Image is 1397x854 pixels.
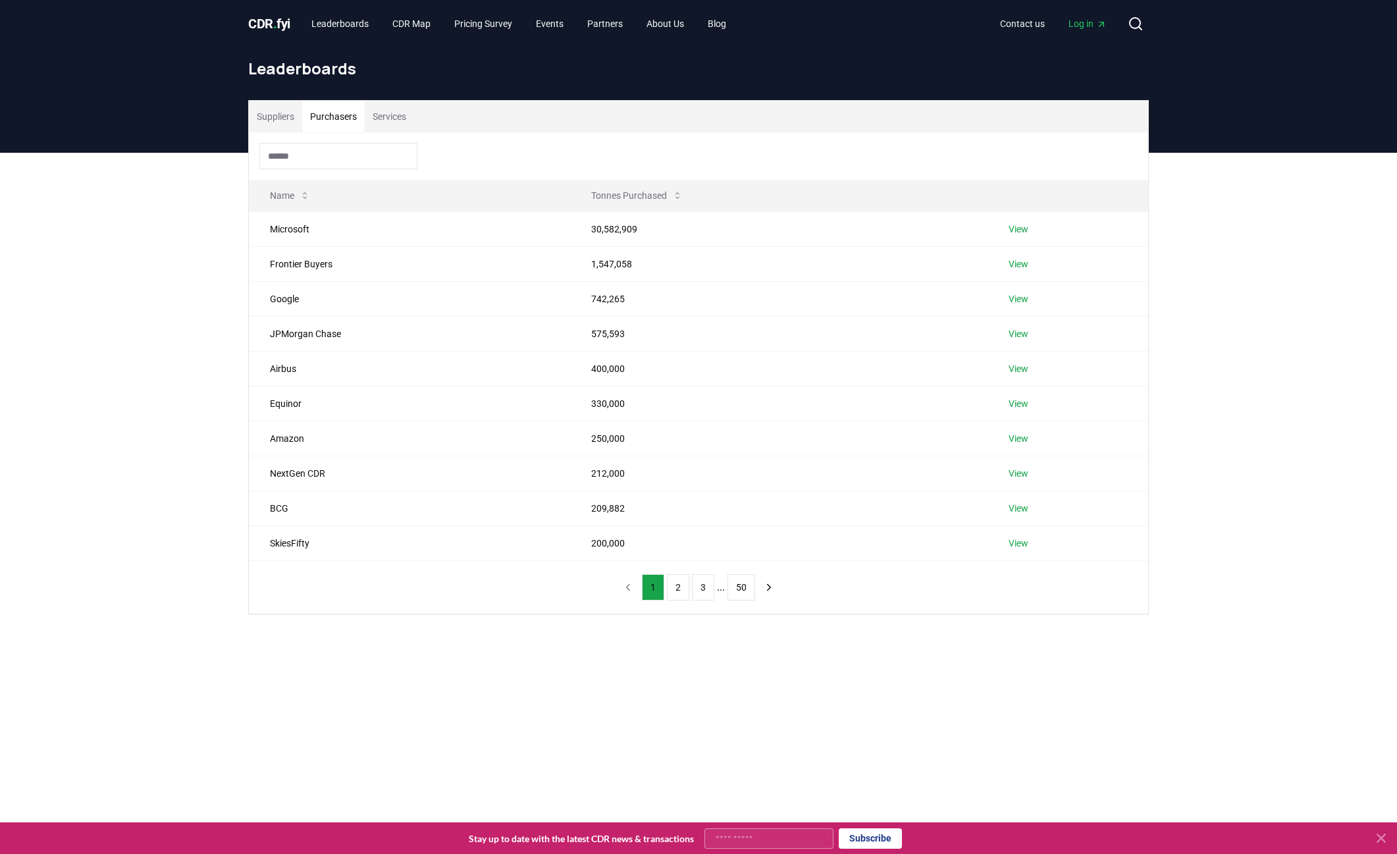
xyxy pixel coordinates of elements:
a: CDR Map [382,12,441,36]
td: 742,265 [570,281,988,316]
td: JPMorgan Chase [249,316,570,351]
td: 330,000 [570,386,988,421]
a: View [1009,223,1028,236]
a: About Us [636,12,695,36]
a: View [1009,327,1028,340]
a: Contact us [989,12,1055,36]
td: Google [249,281,570,316]
li: ... [717,579,725,595]
a: View [1009,502,1028,515]
td: Amazon [249,421,570,456]
a: Log in [1058,12,1117,36]
a: Leaderboards [301,12,379,36]
a: View [1009,257,1028,271]
a: View [1009,467,1028,480]
button: Name [259,182,321,209]
button: Suppliers [249,101,302,132]
button: Services [365,101,414,132]
a: Blog [697,12,737,36]
span: . [273,16,277,32]
td: Microsoft [249,211,570,246]
td: 200,000 [570,525,988,560]
a: View [1009,537,1028,550]
button: 50 [727,574,755,600]
h1: Leaderboards [248,58,1149,79]
td: 1,547,058 [570,246,988,281]
td: Equinor [249,386,570,421]
nav: Main [301,12,737,36]
td: 575,593 [570,316,988,351]
button: 2 [667,574,689,600]
td: 30,582,909 [570,211,988,246]
button: next page [758,574,780,600]
td: Airbus [249,351,570,386]
a: Pricing Survey [444,12,523,36]
td: 400,000 [570,351,988,386]
td: NextGen CDR [249,456,570,491]
a: View [1009,362,1028,375]
button: Purchasers [302,101,365,132]
span: CDR fyi [248,16,290,32]
button: 3 [692,574,714,600]
a: Events [525,12,574,36]
a: View [1009,432,1028,445]
td: 212,000 [570,456,988,491]
span: Log in [1068,17,1107,30]
nav: Main [989,12,1117,36]
a: View [1009,397,1028,410]
td: BCG [249,491,570,525]
a: CDR.fyi [248,14,290,33]
button: 1 [642,574,664,600]
a: View [1009,292,1028,306]
td: 209,882 [570,491,988,525]
td: Frontier Buyers [249,246,570,281]
td: SkiesFifty [249,525,570,560]
a: Partners [577,12,633,36]
td: 250,000 [570,421,988,456]
button: Tonnes Purchased [581,182,693,209]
